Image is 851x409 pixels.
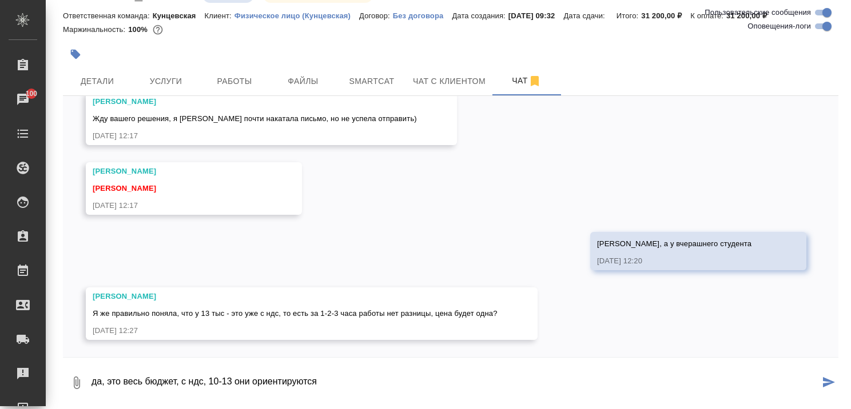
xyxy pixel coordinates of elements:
p: [DATE] 09:32 [508,11,564,20]
svg: Отписаться [528,74,542,88]
span: Пользовательские сообщения [705,7,811,18]
a: 100 [3,85,43,114]
p: Ответственная команда: [63,11,153,20]
p: Физическое лицо (Кунцевская) [234,11,359,20]
button: 0.00 RUB; [150,22,165,37]
p: Дата сдачи: [563,11,607,20]
div: [PERSON_NAME] [93,291,498,302]
div: [DATE] 12:17 [93,200,262,211]
button: Добавить тэг [63,42,88,67]
a: Без договора [393,10,452,20]
div: [PERSON_NAME] [93,96,417,107]
p: Без договора [393,11,452,20]
p: Кунцевская [153,11,205,20]
span: [PERSON_NAME] [93,184,156,193]
span: Услуги [138,74,193,89]
p: Клиент: [205,11,234,20]
span: Чат с клиентом [413,74,486,89]
div: [PERSON_NAME] [93,166,262,177]
p: 31 200,00 ₽ [641,11,690,20]
span: Smartcat [344,74,399,89]
span: 100 [19,88,45,99]
p: Договор: [359,11,393,20]
span: Жду вашего решения, я [PERSON_NAME] почти накатала письмо, но не успела отправить) [93,114,417,123]
a: Физическое лицо (Кунцевская) [234,10,359,20]
span: Работы [207,74,262,89]
span: Оповещения-логи [747,21,811,32]
div: [DATE] 12:17 [93,130,417,142]
span: [PERSON_NAME], а у вчерашнего студента [597,239,751,248]
div: [DATE] 12:20 [597,255,766,267]
p: 100% [128,25,150,34]
p: Дата создания: [452,11,508,20]
span: Я же правильно поняла, что у 13 тыс - это уже с ндс, то есть за 1-2-3 часа работы нет разницы, це... [93,309,498,318]
div: [DATE] 12:27 [93,325,498,336]
span: Файлы [276,74,331,89]
p: Маржинальность: [63,25,128,34]
p: К оплате: [690,11,726,20]
p: Итого: [617,11,641,20]
span: Детали [70,74,125,89]
span: Чат [499,74,554,88]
